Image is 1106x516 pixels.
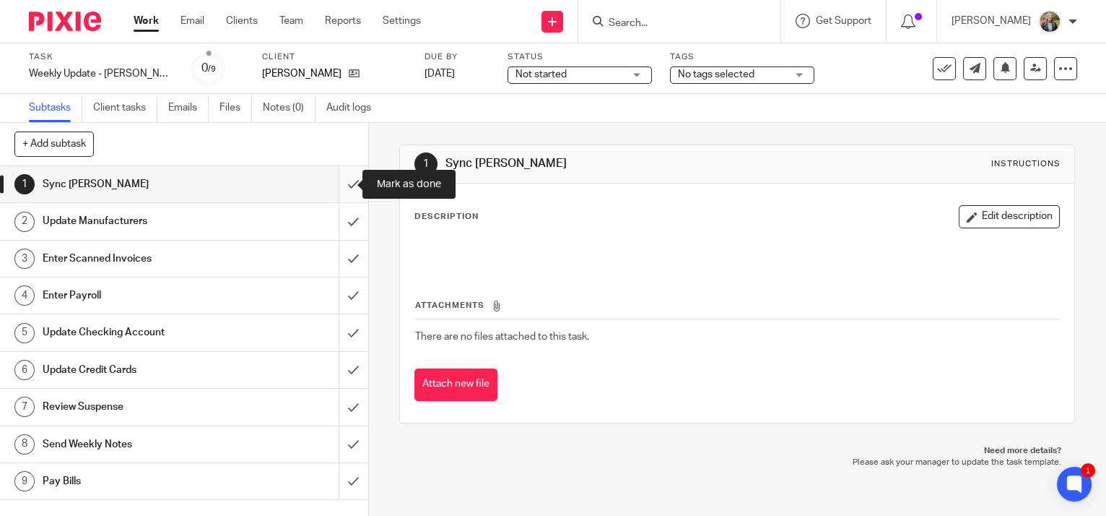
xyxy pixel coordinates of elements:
[180,14,204,28] a: Email
[14,397,35,417] div: 7
[29,12,101,31] img: Pixie
[678,69,754,79] span: No tags selected
[990,158,1060,170] div: Instructions
[414,211,479,223] p: Description
[263,94,315,122] a: Notes (0)
[1081,463,1095,478] div: 1
[279,14,303,28] a: Team
[43,322,230,343] h1: Update Checking Account
[43,285,230,306] h1: Enter Payroll
[14,360,35,380] div: 6
[14,323,35,343] div: 5
[14,212,35,232] div: 2
[14,471,35,491] div: 9
[414,457,1061,468] p: Please ask your manager to update the task template.
[43,359,230,381] h1: Update Credit Cards
[219,94,252,122] a: Files
[14,174,35,194] div: 1
[14,434,35,455] div: 8
[424,51,489,63] label: Due by
[226,14,258,28] a: Clients
[14,249,35,269] div: 3
[816,16,871,26] span: Get Support
[1038,10,1061,33] img: image.jpg
[29,66,173,81] div: Weekly Update - [PERSON_NAME]
[43,173,230,195] h1: Sync [PERSON_NAME]
[14,285,35,306] div: 4
[14,132,94,156] button: + Add subtask
[383,14,421,28] a: Settings
[414,445,1061,457] p: Need more details?
[445,156,768,171] h1: Sync [PERSON_NAME]
[415,332,589,342] span: There are no files attached to this task.
[43,396,230,418] h1: Review Suspense
[43,210,230,232] h1: Update Manufacturers
[29,66,173,81] div: Weekly Update - Rubin
[415,301,484,309] span: Attachments
[134,14,159,28] a: Work
[262,66,341,81] p: [PERSON_NAME]
[414,369,497,401] button: Attach new file
[326,94,382,122] a: Audit logs
[508,51,652,63] label: Status
[43,248,230,270] h1: Enter Scanned Invoices
[607,17,737,30] input: Search
[959,205,1060,228] button: Edit description
[262,51,406,63] label: Client
[424,69,455,79] span: [DATE]
[43,470,230,492] h1: Pay Bills
[29,51,173,63] label: Task
[201,60,216,77] div: 0
[168,94,209,122] a: Emails
[670,51,814,63] label: Tags
[952,14,1031,28] p: [PERSON_NAME]
[414,152,437,176] div: 1
[208,65,216,73] small: /9
[515,69,567,79] span: Not started
[43,434,230,455] h1: Send Weekly Notes
[93,94,157,122] a: Client tasks
[29,94,82,122] a: Subtasks
[325,14,361,28] a: Reports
